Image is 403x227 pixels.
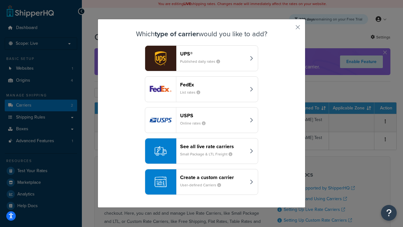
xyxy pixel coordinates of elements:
header: Create a custom carrier [180,174,246,180]
h3: Which would you like to add? [114,30,289,38]
strong: type of carrier [155,29,199,39]
img: usps logo [145,108,176,133]
button: Open Resource Center [381,205,397,221]
img: icon-carrier-liverate-becf4550.svg [155,145,167,157]
small: Online rates [180,120,211,126]
button: See all live rate carriersSmall Package & LTL Freight [145,138,258,164]
header: USPS [180,113,246,119]
small: List rates [180,90,205,95]
button: fedEx logoFedExList rates [145,76,258,102]
img: icon-carrier-custom-c93b8a24.svg [155,176,167,188]
button: Create a custom carrierUser-defined Carriers [145,169,258,195]
button: usps logoUSPSOnline rates [145,107,258,133]
header: FedEx [180,82,246,88]
small: User-defined Carriers [180,182,226,188]
img: fedEx logo [145,77,176,102]
small: Small Package & LTL Freight [180,151,237,157]
small: Published daily rates [180,59,225,64]
header: UPS® [180,51,246,57]
header: See all live rate carriers [180,143,246,149]
img: ups logo [145,46,176,71]
button: ups logoUPS®Published daily rates [145,45,258,71]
